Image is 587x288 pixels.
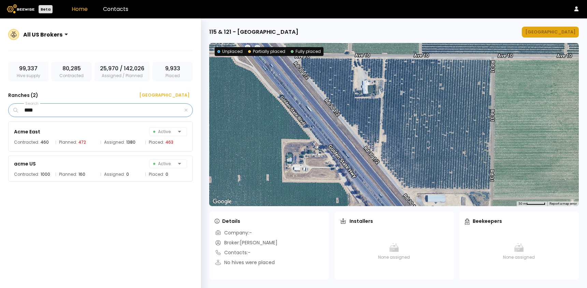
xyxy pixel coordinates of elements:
button: [GEOGRAPHIC_DATA] [522,27,579,38]
a: Report a map error [549,202,577,205]
button: [GEOGRAPHIC_DATA] [131,90,193,101]
span: 25,970 / 142,026 [100,64,144,73]
div: [GEOGRAPHIC_DATA] [525,29,575,35]
div: 1380 [126,139,135,146]
div: Contracted [51,62,91,82]
div: 0 [166,171,168,178]
div: Assigned / Planned [95,62,150,82]
div: Contacts: - [215,249,250,256]
span: Placed: [149,139,164,146]
div: 472 [78,139,86,146]
div: Placed [153,62,193,82]
div: No hives were placed [215,259,275,266]
span: 99,337 [19,64,38,73]
span: 80,285 [62,64,81,73]
div: Fully placed [291,48,321,55]
span: Assigned: [104,139,125,146]
div: 160 [78,171,85,178]
span: Placed: [149,171,164,178]
div: Partially placed [248,48,285,55]
div: None assigned [340,229,448,274]
a: Contacts [103,5,128,13]
div: 115 & 121 - [GEOGRAPHIC_DATA] [209,28,298,36]
div: All US Brokers [23,30,62,39]
span: Planned: [59,171,77,178]
div: Installers [340,218,373,225]
div: Unplaced [217,48,243,55]
div: 1000 [41,171,50,178]
div: Beta [39,5,53,13]
img: Beewise logo [7,4,34,13]
span: 9,933 [165,64,180,73]
div: Hive supply [8,62,48,82]
div: 0 [126,171,129,178]
span: Assigned: [104,171,125,178]
a: Open this area in Google Maps (opens a new window) [211,197,233,206]
div: 463 [166,139,173,146]
span: Active [153,128,175,136]
a: Home [72,5,88,13]
button: Map Scale: 50 m per 52 pixels [516,201,547,206]
img: Google [211,197,233,206]
div: Company: - [215,229,252,236]
div: Acme East [14,128,40,136]
div: [GEOGRAPHIC_DATA] [134,92,189,99]
span: Contracted: [14,171,39,178]
span: Contracted: [14,139,39,146]
div: None assigned [465,229,573,274]
div: 460 [41,139,49,146]
span: Active [153,160,175,168]
h3: Ranches ( 2 ) [8,90,38,100]
span: 50 m [518,202,526,205]
div: Details [215,218,240,225]
div: acme US [14,160,36,168]
span: Planned: [59,139,77,146]
div: Beekeepers [465,218,502,225]
div: Broker: [PERSON_NAME] [215,239,277,246]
